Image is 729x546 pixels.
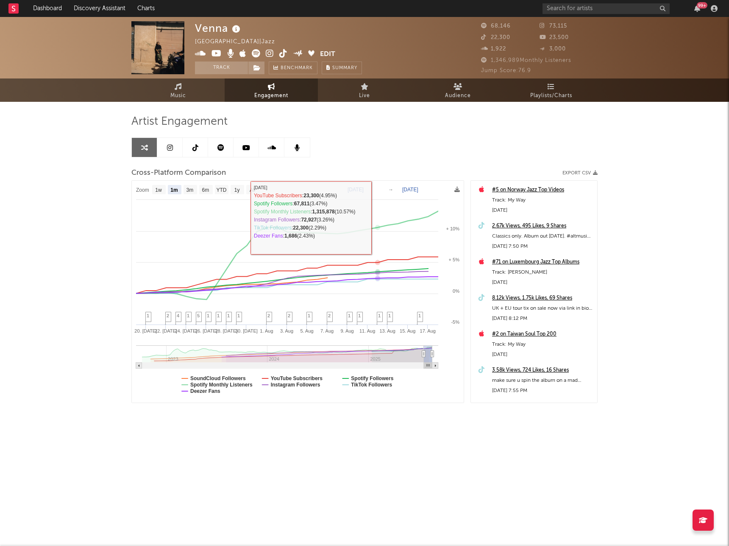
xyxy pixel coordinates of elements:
[234,187,240,193] text: 1y
[402,187,418,193] text: [DATE]
[453,288,459,294] text: 0%
[492,267,593,277] div: Track: [PERSON_NAME]
[170,91,186,101] span: Music
[186,187,194,193] text: 3m
[420,328,436,333] text: 17. Aug
[288,313,290,318] span: 2
[492,375,593,386] div: make sure u spin the album on a mad soundsystem when it drops ! #newmusic #altmusic
[492,221,593,231] a: 2.67k Views, 495 Likes, 9 Shares
[492,365,593,375] a: 3.58k Views, 724 Likes, 16 Shares
[388,313,391,318] span: 1
[227,313,230,318] span: 1
[250,187,255,193] text: All
[131,78,225,102] a: Music
[320,328,334,333] text: 7. Aug
[481,23,511,29] span: 68,146
[492,195,593,205] div: Track: My Way
[562,171,598,176] button: Export CSV
[170,187,178,193] text: 1m
[147,313,149,318] span: 1
[540,23,567,29] span: 73,115
[543,3,670,14] input: Search for artists
[348,187,364,193] text: [DATE]
[351,382,392,388] text: TikTok Followers
[202,187,209,193] text: 6m
[445,91,471,101] span: Audience
[281,63,313,73] span: Benchmark
[481,46,506,52] span: 1,922
[697,2,707,8] div: 99 +
[136,187,149,193] text: Zoom
[235,328,258,333] text: 30. [DATE]
[134,328,157,333] text: 20. [DATE]
[300,328,313,333] text: 5. Aug
[411,78,504,102] a: Audience
[322,62,362,74] button: Summary
[418,313,421,318] span: 1
[359,91,370,101] span: Live
[492,257,593,267] a: #71 on Luxembourg Jazz Top Albums
[267,313,270,318] span: 2
[492,386,593,396] div: [DATE] 7:55 PM
[481,58,571,63] span: 1,346,989 Monthly Listeners
[492,293,593,303] a: 8.12k Views, 1.75k Likes, 69 Shares
[155,328,177,333] text: 22. [DATE]
[481,35,510,40] span: 22,300
[492,339,593,350] div: Track: My Way
[492,329,593,339] a: #2 on Taiwan Soul Top 200
[492,241,593,252] div: [DATE] 7:50 PM
[492,303,593,314] div: UK + EU tour tix on sale now via link in bio - come hear yo fav riddim live. #newmusic #altmusic
[217,313,220,318] span: 1
[195,37,285,47] div: [GEOGRAPHIC_DATA] | Jazz
[492,350,593,360] div: [DATE]
[177,313,179,318] span: 4
[400,328,415,333] text: 15. Aug
[271,375,323,381] text: YouTube Subscribers
[320,49,335,60] button: Edit
[492,205,593,216] div: [DATE]
[155,187,162,193] text: 1w
[131,168,226,178] span: Cross-Platform Comparison
[195,62,248,74] button: Track
[187,313,189,318] span: 1
[449,257,460,262] text: + 5%
[446,226,460,231] text: + 10%
[195,328,217,333] text: 26. [DATE]
[216,187,226,193] text: YTD
[318,78,411,102] a: Live
[530,91,572,101] span: Playlists/Charts
[131,117,228,127] span: Artist Engagement
[359,328,375,333] text: 11. Aug
[260,328,273,333] text: 1. Aug
[280,328,293,333] text: 3. Aug
[190,388,220,394] text: Deezer Fans
[341,328,354,333] text: 9. Aug
[388,187,393,193] text: →
[308,313,310,318] span: 1
[492,277,593,288] div: [DATE]
[190,375,246,381] text: SoundCloud Followers
[197,313,200,318] span: 5
[207,313,209,318] span: 1
[358,313,361,318] span: 1
[254,91,288,101] span: Engagement
[504,78,598,102] a: Playlists/Charts
[540,35,569,40] span: 23,500
[269,62,317,74] a: Benchmark
[332,66,357,70] span: Summary
[492,401,593,412] div: Album: 4.48k Likes, 104 Comments
[492,314,593,324] div: [DATE] 8:12 PM
[237,313,240,318] span: 1
[348,313,351,318] span: 1
[225,78,318,102] a: Engagement
[351,375,393,381] text: Spotify Followers
[215,328,237,333] text: 28. [DATE]
[492,185,593,195] a: #5 on Norway Jazz Top Videos
[492,231,593,241] div: Classics only. Album out [DATE]. #altmusic #newmusic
